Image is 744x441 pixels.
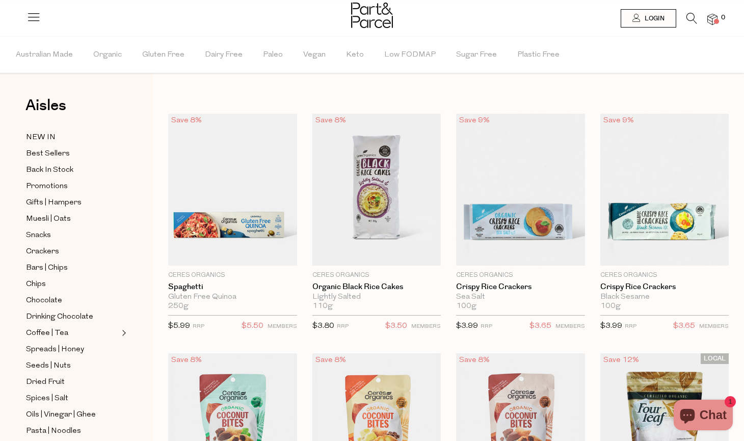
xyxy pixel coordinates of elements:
span: Muesli | Oats [26,213,71,225]
a: Crispy Rice Crackers [600,282,729,292]
div: Save 8% [168,114,205,127]
span: $3.80 [312,322,334,330]
span: Low FODMAP [384,37,436,73]
a: Login [621,9,676,28]
a: Aisles [25,98,66,123]
span: 100g [456,302,476,311]
button: Expand/Collapse Coffee | Tea [119,327,126,339]
small: MEMBERS [268,324,297,329]
div: Save 8% [456,353,493,367]
span: 0 [719,13,728,22]
a: Snacks [26,229,119,242]
a: Drinking Chocolate [26,310,119,323]
a: Gifts | Hampers [26,196,119,209]
a: Spices | Salt [26,392,119,405]
a: Organic Black Rice Cakes [312,282,441,292]
span: Paleo [263,37,283,73]
div: Save 9% [456,114,493,127]
img: Crispy Rice Crackers [456,114,585,266]
a: Spaghetti [168,282,297,292]
span: $5.99 [168,322,190,330]
div: Save 9% [600,114,637,127]
div: Save 8% [312,353,349,367]
span: $3.65 [529,320,551,333]
span: Pasta | Noodles [26,425,81,437]
small: RRP [337,324,349,329]
a: Dried Fruit [26,376,119,388]
small: RRP [481,324,492,329]
a: Oils | Vinegar | Ghee [26,408,119,421]
p: Ceres Organics [456,271,585,280]
span: Sugar Free [456,37,497,73]
span: Chocolate [26,295,62,307]
a: Chocolate [26,294,119,307]
span: Chips [26,278,46,291]
span: 110g [312,302,333,311]
a: Best Sellers [26,147,119,160]
img: Spaghetti [168,114,297,266]
span: 100g [600,302,621,311]
span: $3.65 [673,320,695,333]
p: Ceres Organics [168,271,297,280]
div: Gluten Free Quinoa [168,293,297,302]
a: Chips [26,278,119,291]
a: Seeds | Nuts [26,359,119,372]
span: Spreads | Honey [26,344,84,356]
img: Organic Black Rice Cakes [312,114,441,266]
div: Save 12% [600,353,642,367]
div: Sea Salt [456,293,585,302]
span: Vegan [303,37,326,73]
span: Crackers [26,246,59,258]
span: Aisles [25,94,66,117]
span: Best Sellers [26,148,70,160]
a: Promotions [26,180,119,193]
a: Bars | Chips [26,262,119,274]
span: Gluten Free [142,37,184,73]
span: 250g [168,302,189,311]
span: Keto [346,37,364,73]
p: Ceres Organics [312,271,441,280]
p: Ceres Organics [600,271,729,280]
div: Lightly Salted [312,293,441,302]
span: Login [642,14,665,23]
img: Crispy Rice Crackers [600,114,729,266]
inbox-online-store-chat: Shopify online store chat [671,400,736,433]
span: $3.99 [456,322,478,330]
span: Bars | Chips [26,262,68,274]
span: Plastic Free [517,37,560,73]
small: MEMBERS [699,324,729,329]
span: Drinking Chocolate [26,311,93,323]
div: Black Sesame [600,293,729,302]
span: Oils | Vinegar | Ghee [26,409,96,421]
div: Save 8% [312,114,349,127]
a: NEW IN [26,131,119,144]
img: Part&Parcel [351,3,393,28]
span: Spices | Salt [26,393,68,405]
a: Muesli | Oats [26,213,119,225]
small: MEMBERS [555,324,585,329]
span: Coffee | Tea [26,327,68,340]
span: $3.99 [600,322,622,330]
span: $5.50 [242,320,263,333]
small: RRP [625,324,636,329]
a: Pasta | Noodles [26,425,119,437]
span: Seeds | Nuts [26,360,71,372]
a: Crackers [26,245,119,258]
span: $3.50 [385,320,407,333]
span: NEW IN [26,132,56,144]
span: Australian Made [16,37,73,73]
span: Dairy Free [205,37,243,73]
div: Save 8% [168,353,205,367]
a: Coffee | Tea [26,327,119,340]
span: Dried Fruit [26,376,65,388]
a: 0 [707,14,718,24]
a: Back In Stock [26,164,119,176]
small: RRP [193,324,204,329]
span: Promotions [26,180,68,193]
small: MEMBERS [411,324,441,329]
a: Spreads | Honey [26,343,119,356]
span: Snacks [26,229,51,242]
span: LOCAL [701,353,729,364]
span: Back In Stock [26,164,73,176]
a: Crispy Rice Crackers [456,282,585,292]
